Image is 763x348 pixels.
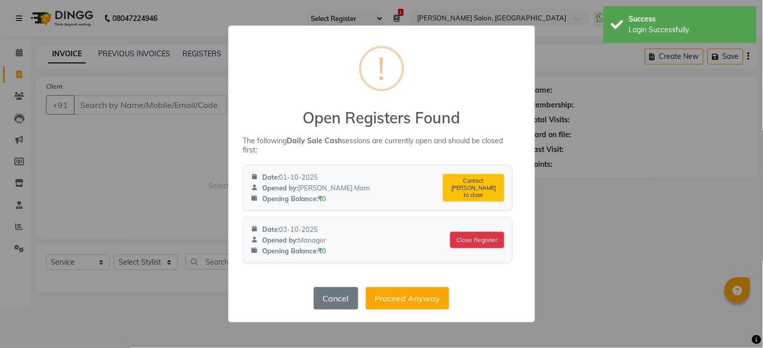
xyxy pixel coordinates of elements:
[720,307,753,338] iframe: chat widget
[251,173,435,181] div: 01-10-2025
[262,236,298,244] strong: Opened by:
[629,25,749,35] div: Login Successfully.
[314,287,358,310] button: Cancel
[366,287,449,310] button: Proceed Anyway
[318,194,326,203] span: ₹0
[318,247,326,255] span: ₹0
[287,136,342,145] strong: Daily Sale Cash
[243,136,512,155] p: The following sessions are currently open and should be closed first:
[378,48,385,89] div: !
[251,184,435,192] div: [PERSON_NAME] Mam
[262,247,318,255] strong: Opening Balance:
[629,14,749,25] div: Success
[262,184,298,192] strong: Opened by:
[262,194,318,203] strong: Opening Balance:
[262,225,279,233] strong: Date:
[228,96,535,127] h2: Open Registers Found
[443,174,504,202] div: Contact [PERSON_NAME] to close
[251,225,442,233] div: 03-10-2025
[251,236,442,244] div: Manager
[450,232,504,248] button: Close Register
[262,173,279,181] strong: Date:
